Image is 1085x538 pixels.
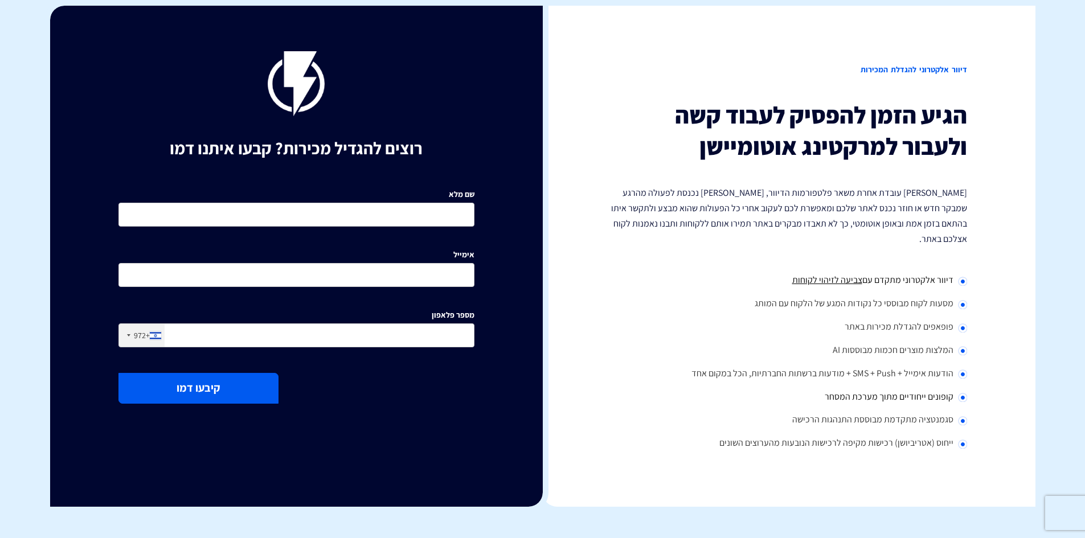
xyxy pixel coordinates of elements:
label: אימייל [453,249,474,260]
li: פופאפים להגדלת מכירות באתר [611,316,967,339]
li: מסעות לקוח מבוססי כל נקודות המגע של הלקוח עם המותג [611,293,967,316]
label: שם מלא [449,188,474,200]
li: סגמנטציה מתקדמת מבוססת התנהגות הרכישה [611,409,967,432]
h3: הגיע הזמן להפסיק לעבוד קשה ולעבור למרקטינג אוטומיישן [611,100,967,162]
div: Israel (‫ישראל‬‎): +972 [119,324,165,347]
h1: רוצים להגדיל מכירות? קבעו איתנו דמו [118,139,474,158]
p: [PERSON_NAME] עובדת אחרת משאר פלטפורמות הדיוור, [PERSON_NAME] נכנסת לפעולה מהרגע שמבקר חדש או חוז... [611,185,967,247]
span: קופונים ייחודיים מתוך מערכת המסחר [825,391,953,403]
li: הודעות אימייל + SMS + Push + מודעות ברשתות החברתיות, הכל במקום אחד [611,363,967,386]
label: מספר פלאפון [432,309,474,321]
h2: דיוור אלקטרוני להגדלת המכירות [611,51,967,88]
span: צביעה לזיהוי לקוחות [792,274,862,286]
li: ייחוס (אטריביושן) רכישות מקיפה לרכישות הנובעות מהערוצים השונים [611,432,967,455]
li: המלצות מוצרים חכמות מבוססות AI [611,339,967,363]
button: קיבעו דמו [118,373,279,403]
div: +972 [134,330,150,341]
span: דיוור אלקטרוני מתקדם עם [862,274,953,286]
img: flashy-black.png [268,51,325,116]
